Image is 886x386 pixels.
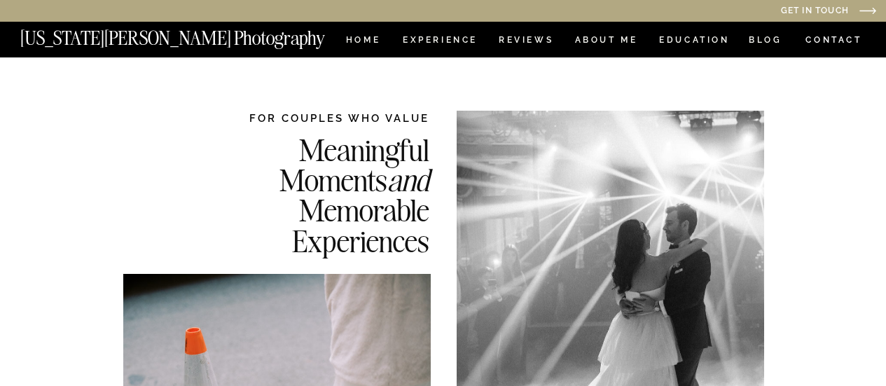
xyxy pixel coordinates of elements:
a: BLOG [749,36,782,48]
a: ABOUT ME [574,36,638,48]
a: [US_STATE][PERSON_NAME] Photography [20,29,372,41]
h2: Meaningful Moments Memorable Experiences [208,135,429,254]
a: Get in Touch [638,6,849,17]
i: and [387,160,429,199]
h2: FOR COUPLES WHO VALUE [208,111,429,125]
a: HOME [343,36,383,48]
a: Experience [403,36,476,48]
a: REVIEWS [499,36,551,48]
a: CONTACT [805,32,863,48]
a: EDUCATION [658,36,731,48]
